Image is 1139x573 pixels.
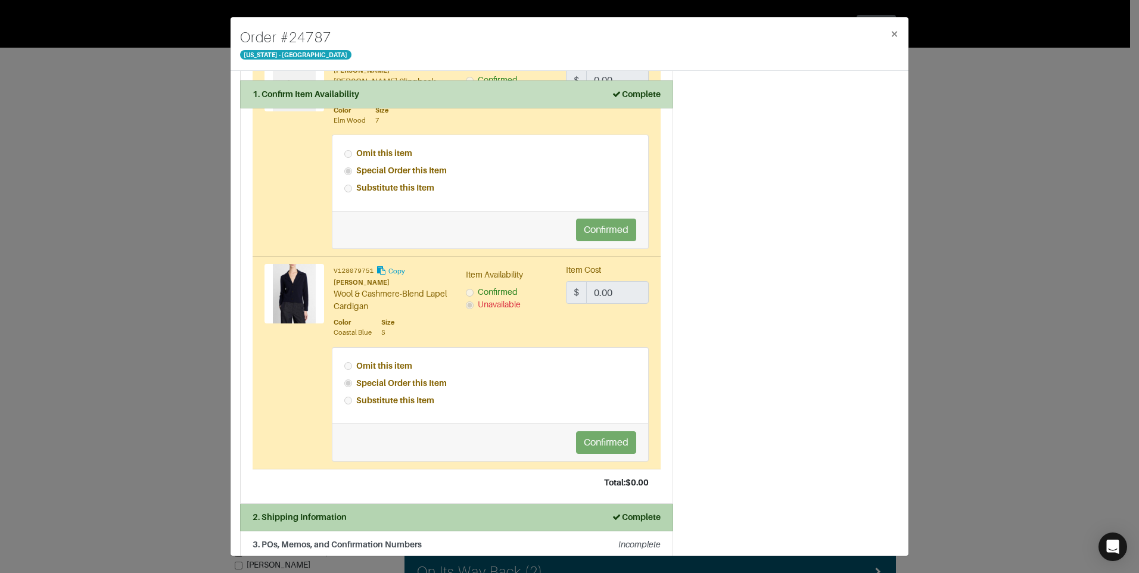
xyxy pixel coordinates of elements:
span: Confirmed [478,287,518,297]
div: [PERSON_NAME] [334,66,448,76]
strong: Special Order this Item [356,378,447,388]
div: Coastal Blue [334,328,372,338]
button: Copy [375,264,406,278]
div: Color [334,317,372,328]
em: Incomplete [618,540,661,549]
span: Confirmed [478,75,518,85]
input: Substitute this Item [344,185,352,192]
label: Item Availability [466,269,523,281]
input: Unavailable [466,301,474,309]
strong: Special Order this Item [356,166,447,175]
strong: 2. Shipping Information [253,512,347,522]
span: [US_STATE] - [GEOGRAPHIC_DATA] [240,50,351,60]
input: Confirmed [466,289,474,297]
div: Wool & Cashmere-Blend Lapel Cardigan [334,288,448,313]
strong: Omit this item [356,361,412,370]
strong: Complete [611,512,661,522]
h4: Order # 24787 [240,27,351,48]
input: Substitute this Item [344,397,352,404]
div: Open Intercom Messenger [1098,532,1127,561]
span: $ [566,281,587,304]
strong: 3. POs, Memos, and Confirmation Numbers [253,540,422,549]
div: [PERSON_NAME] Slingback Heel [334,76,448,101]
input: Special Order this Item [344,167,352,175]
input: Special Order this Item [344,379,352,387]
strong: 1. Confirm Item Availability [253,89,359,99]
small: Copy [388,267,405,275]
div: Total: $0.00 [264,477,649,489]
div: Elm Wood [334,116,366,126]
button: Close [880,17,908,51]
div: Size [381,317,394,328]
strong: Substitute this Item [356,396,434,405]
div: [PERSON_NAME] [334,278,448,288]
span: Unavailable [478,300,521,309]
label: Item Cost [566,264,601,276]
div: Size [375,105,388,116]
strong: Omit this item [356,148,412,158]
img: Product [264,264,324,323]
div: Color [334,105,366,116]
div: S [381,328,394,338]
button: Confirmed [576,219,636,241]
strong: Complete [611,89,661,99]
input: Omit this item [344,150,352,158]
input: Confirmed [466,77,474,85]
button: Confirmed [576,431,636,454]
small: V128079751 [334,268,374,275]
input: Omit this item [344,362,352,370]
div: 7 [375,116,388,126]
span: × [890,26,899,42]
strong: Substitute this Item [356,183,434,192]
